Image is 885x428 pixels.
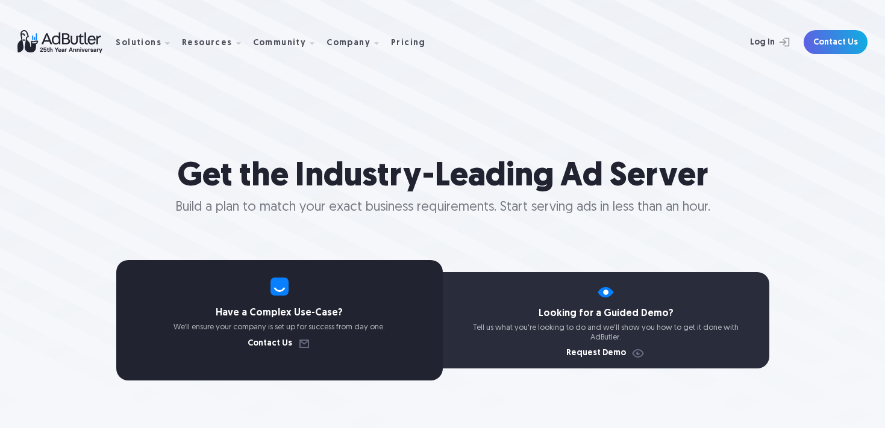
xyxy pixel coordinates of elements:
p: Tell us what you're looking to do and we'll show you how to get it done with AdButler. [443,323,769,342]
div: Company [327,23,389,61]
div: Resources [182,39,233,48]
div: Community [253,23,325,61]
div: Solutions [116,39,161,48]
a: Log In [718,30,796,54]
a: Contact Us [804,30,868,54]
div: Company [327,39,371,48]
a: Contact Us [248,340,311,348]
h4: Have a Complex Use-Case? [116,308,443,318]
div: Resources [182,23,251,61]
a: Request Demo [566,349,645,358]
div: Solutions [116,23,180,61]
h4: Looking for a Guided Demo? [443,309,769,318]
p: We’ll ensure your company is set up for success from day one. [116,323,443,332]
div: Community [253,39,307,48]
a: Pricing [391,37,436,48]
div: Pricing [391,39,426,48]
